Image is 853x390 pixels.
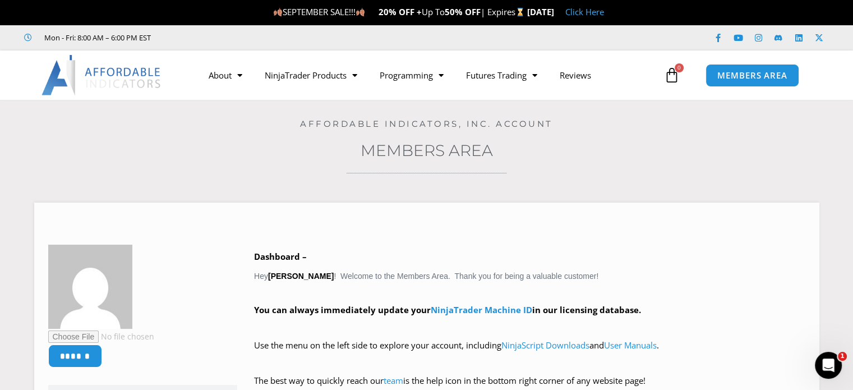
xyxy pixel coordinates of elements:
a: MEMBERS AREA [706,64,799,87]
strong: You can always immediately update your in our licensing database. [254,304,641,315]
span: MEMBERS AREA [717,71,787,80]
a: Click Here [565,6,604,17]
img: ⌛ [516,8,524,16]
img: 🍂 [274,8,282,16]
span: 1 [838,352,847,361]
strong: 20% OFF + [379,6,422,17]
img: LogoAI | Affordable Indicators – NinjaTrader [42,55,162,95]
a: NinjaScript Downloads [501,339,589,351]
a: Affordable Indicators, Inc. Account [300,118,553,129]
p: Use the menu on the left side to explore your account, including and . [254,338,805,369]
strong: [PERSON_NAME] [268,272,334,281]
a: team [384,375,403,386]
a: Members Area [361,141,493,160]
strong: [DATE] [527,6,554,17]
a: User Manuals [604,339,657,351]
span: Mon - Fri: 8:00 AM – 6:00 PM EST [42,31,151,44]
img: 72688924dc0f514fe202a7e9ce58d3f9fbd4bbcc6a0b412c0a1ade66372d588c [48,245,132,329]
nav: Menu [197,62,661,88]
a: Programming [368,62,455,88]
span: 0 [675,63,684,72]
a: Futures Trading [455,62,548,88]
img: 🍂 [356,8,365,16]
strong: 50% OFF [445,6,481,17]
b: Dashboard – [254,251,307,262]
a: Reviews [548,62,602,88]
iframe: Intercom live chat [815,352,842,379]
iframe: Customer reviews powered by Trustpilot [167,32,335,43]
a: NinjaTrader Machine ID [431,304,532,315]
a: 0 [647,59,697,91]
a: About [197,62,253,88]
a: NinjaTrader Products [253,62,368,88]
span: SEPTEMBER SALE!!! Up To | Expires [273,6,527,17]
